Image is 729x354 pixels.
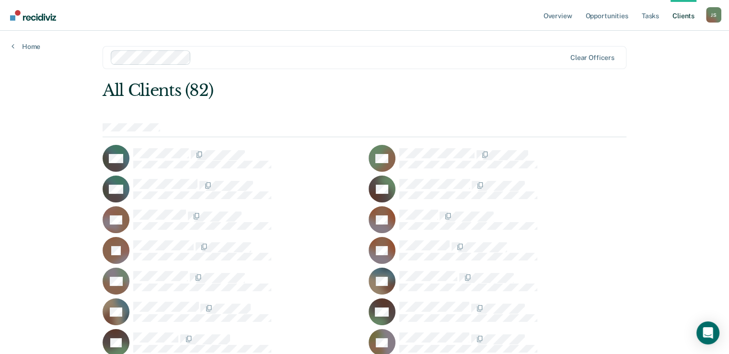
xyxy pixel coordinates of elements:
[103,81,521,100] div: All Clients (82)
[570,54,614,62] div: Clear officers
[10,10,56,21] img: Recidiviz
[706,7,721,23] div: J S
[12,42,40,51] a: Home
[696,321,719,344] div: Open Intercom Messenger
[706,7,721,23] button: Profile dropdown button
